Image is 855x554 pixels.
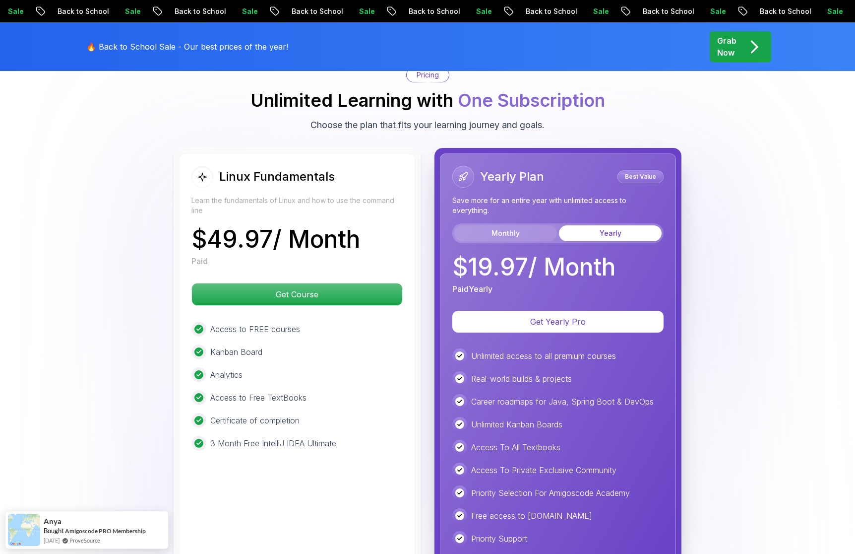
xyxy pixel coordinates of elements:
[471,350,616,362] p: Unlimited access to all premium courses
[210,415,300,426] p: Certificate of completion
[471,464,616,476] p: Access To Private Exclusive Community
[417,70,439,80] p: Pricing
[678,6,710,16] p: Sale
[86,41,288,53] p: 🔥 Back to School Sale - Our best prices of the year!
[8,514,40,546] img: provesource social proof notification image
[142,6,210,16] p: Back to School
[471,441,560,453] p: Access To All Textbooks
[376,6,444,16] p: Back to School
[191,283,403,306] button: Get Course
[795,6,827,16] p: Sale
[44,517,61,526] span: Anya
[452,255,615,279] p: $ 19.97 / Month
[471,533,527,545] p: Priority Support
[93,6,124,16] p: Sale
[454,225,557,241] button: Monthly
[452,311,664,333] button: Get Yearly Pro
[259,6,327,16] p: Back to School
[559,225,662,241] button: Yearly
[458,89,605,111] span: One Subscription
[611,6,678,16] p: Back to School
[210,369,243,381] p: Analytics
[191,227,360,251] p: $ 49.97 / Month
[210,437,336,449] p: 3 Month Free IntelliJ IDEA Ultimate
[717,35,736,59] p: Grab Now
[191,289,403,299] a: Get Course
[44,527,64,535] span: Bought
[493,6,561,16] p: Back to School
[191,196,403,215] p: Learn the fundamentals of Linux and how to use the command line
[452,283,492,295] p: Paid Yearly
[471,487,630,499] p: Priority Selection For Amigoscode Academy
[619,172,662,182] p: Best Value
[219,169,335,185] h2: Linux Fundamentals
[728,6,795,16] p: Back to School
[471,396,654,408] p: Career roadmaps for Java, Spring Boot & DevOps
[65,527,146,535] a: Amigoscode PRO Membership
[444,6,476,16] p: Sale
[210,6,242,16] p: Sale
[191,255,208,267] p: Paid
[310,118,545,132] p: Choose the plan that fits your learning journey and goals.
[210,346,262,358] p: Kanban Board
[25,6,93,16] p: Back to School
[210,392,306,404] p: Access to Free TextBooks
[480,169,544,185] h2: Yearly Plan
[44,536,60,545] span: [DATE]
[471,373,572,385] p: Real-world builds & projects
[210,323,300,335] p: Access to FREE courses
[192,283,402,305] p: Get Course
[471,510,592,522] p: Free access to [DOMAIN_NAME]
[471,418,562,430] p: Unlimited Kanban Boards
[452,196,664,215] p: Save more for an entire year with unlimited access to everything.
[452,317,664,327] a: Get Yearly Pro
[250,90,605,110] h2: Unlimited Learning with
[561,6,593,16] p: Sale
[327,6,359,16] p: Sale
[69,536,100,545] a: ProveSource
